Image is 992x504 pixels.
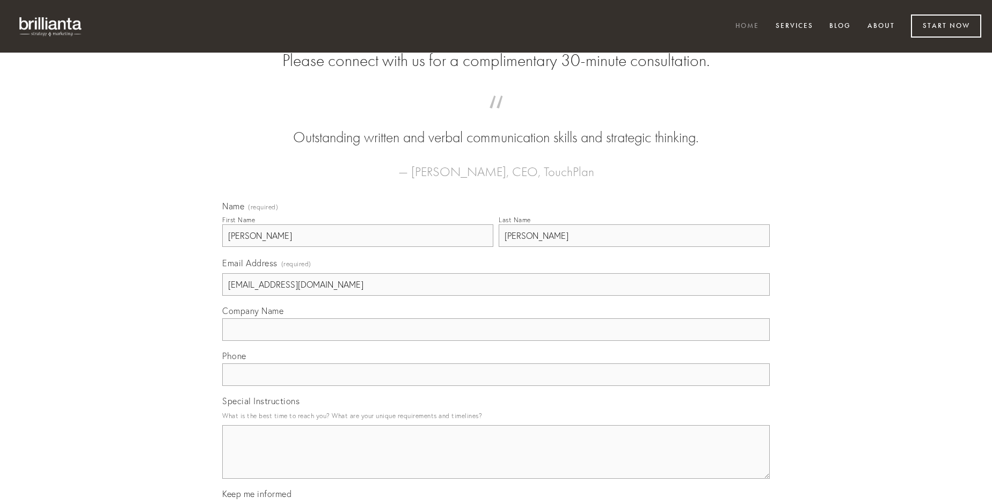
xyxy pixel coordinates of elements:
[499,216,531,224] div: Last Name
[239,106,753,127] span: “
[822,18,858,35] a: Blog
[11,11,91,42] img: brillianta - research, strategy, marketing
[239,106,753,148] blockquote: Outstanding written and verbal communication skills and strategic thinking.
[222,216,255,224] div: First Name
[239,148,753,182] figcaption: — [PERSON_NAME], CEO, TouchPlan
[248,204,278,210] span: (required)
[222,201,244,211] span: Name
[860,18,902,35] a: About
[728,18,766,35] a: Home
[222,488,291,499] span: Keep me informed
[222,408,770,423] p: What is the best time to reach you? What are your unique requirements and timelines?
[222,396,300,406] span: Special Instructions
[222,305,283,316] span: Company Name
[222,258,278,268] span: Email Address
[222,350,246,361] span: Phone
[222,50,770,71] h2: Please connect with us for a complimentary 30-minute consultation.
[281,257,311,271] span: (required)
[769,18,820,35] a: Services
[911,14,981,38] a: Start Now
